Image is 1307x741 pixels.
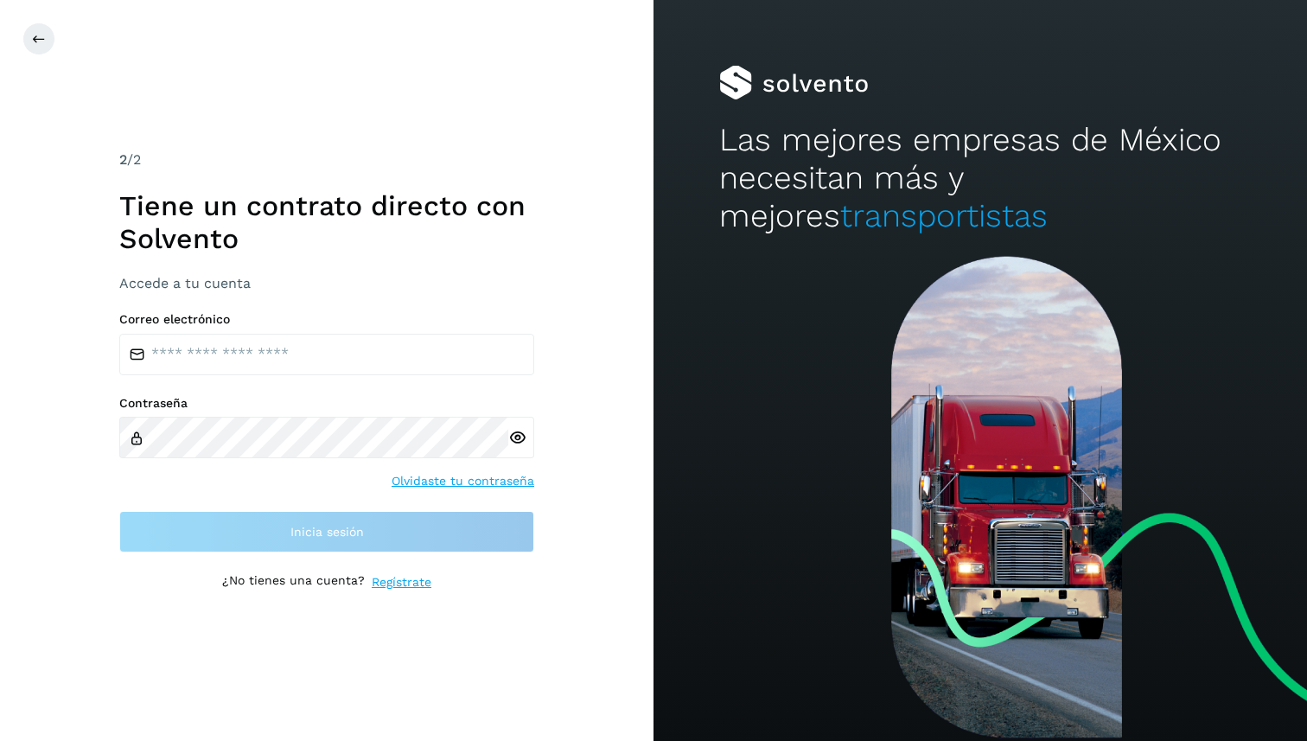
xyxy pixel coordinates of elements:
span: Inicia sesión [290,526,364,538]
label: Correo electrónico [119,312,534,327]
span: 2 [119,151,127,168]
button: Inicia sesión [119,511,534,553]
a: Regístrate [372,573,431,591]
div: /2 [119,150,534,170]
a: Olvidaste tu contraseña [392,472,534,490]
h3: Accede a tu cuenta [119,275,534,291]
h2: Las mejores empresas de México necesitan más y mejores [719,121,1242,236]
span: transportistas [840,197,1048,234]
p: ¿No tienes una cuenta? [222,573,365,591]
h1: Tiene un contrato directo con Solvento [119,189,534,256]
label: Contraseña [119,396,534,411]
